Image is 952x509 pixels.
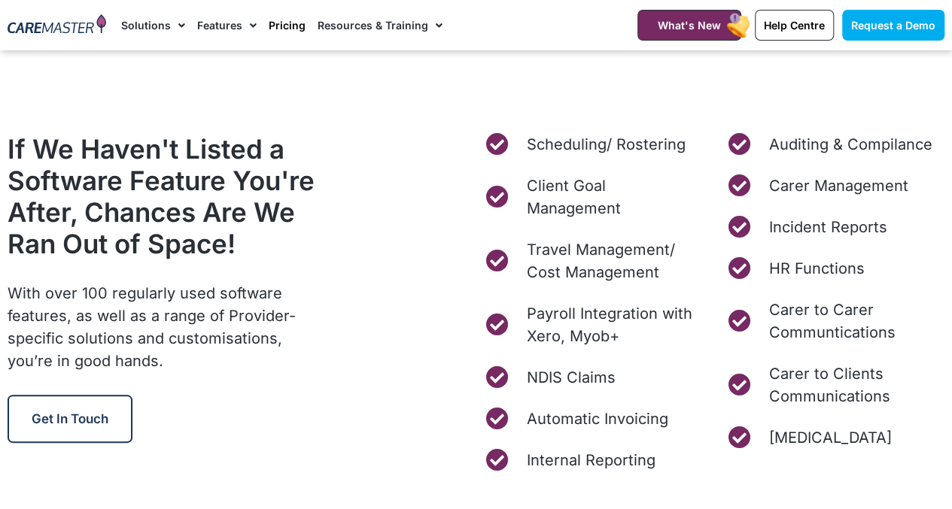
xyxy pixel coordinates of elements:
a: Auditing & Compilance [725,133,944,156]
span: [MEDICAL_DATA] [765,426,892,449]
span: Scheduling/ Rostering [523,133,686,156]
img: CareMaster Logo [8,14,106,36]
a: Carer to Carer Communtications [725,298,944,344]
span: HR Functions [765,257,865,280]
a: Help Centre [755,10,834,41]
span: Travel Management/ Cost Management [523,238,702,283]
span: Carer Management [765,174,908,197]
span: Client Goal Management [523,174,702,220]
span: Get in Touch [32,411,108,426]
a: Travel Management/ Cost Management [484,238,703,283]
span: Help Centre [764,19,825,32]
a: Get in Touch [8,395,132,443]
span: Incident Reports [765,216,887,238]
span: Internal Reporting [523,449,655,471]
a: [MEDICAL_DATA] [725,426,944,449]
a: HR Functions [725,257,944,280]
span: Carer to Carer Communtications [765,298,944,344]
a: Incident Reports [725,216,944,238]
span: Automatic Invoicing [523,408,668,430]
a: Carer to Clients Communications [725,362,944,408]
a: NDIS Claims [484,366,703,389]
a: Scheduling/ Rostering [484,133,703,156]
a: Client Goal Management [484,174,703,220]
span: Payroll Integration with Xero, Myob+ [523,302,702,347]
a: Carer Management [725,174,944,197]
a: Internal Reporting [484,449,703,471]
a: Automatic Invoicing [484,408,703,430]
span: What's New [658,19,721,32]
a: Payroll Integration with Xero, Myob+ [484,302,703,347]
a: Request a Demo [842,10,944,41]
span: Auditing & Compilance [765,133,932,156]
span: Request a Demo [851,19,935,32]
span: NDIS Claims [523,366,616,389]
h2: If We Haven't Listed a Software Feature You're After, Chances Are We Ran Out of Space! [8,133,321,259]
span: With over 100 regularly used software features, as well as a range of Provider-specific solutions... [8,284,296,370]
a: What's New [637,10,741,41]
span: Carer to Clients Communications [765,362,944,408]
